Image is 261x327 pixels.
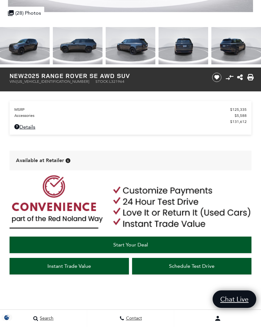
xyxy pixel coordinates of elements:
[225,73,234,82] button: Compare Vehicle
[10,79,17,84] span: VIN:
[38,316,53,321] span: Search
[106,27,155,64] img: New 2025 Carpathian Grey Land Rover SE image 6
[14,113,235,118] span: Accessories
[169,263,215,269] span: Schedule Test Drive
[217,295,252,303] span: Chat Live
[10,258,129,274] a: Instant Trade Value
[159,27,208,64] img: New 2025 Carpathian Grey Land Rover SE image 7
[237,74,243,81] a: Share this New 2025 Range Rover SE AWD SUV
[211,27,261,64] img: New 2025 Carpathian Grey Land Rover SE image 8
[53,27,102,64] img: New 2025 Carpathian Grey Land Rover SE image 5
[10,237,251,253] a: Start Your Deal
[230,107,247,112] span: $125,335
[14,113,247,118] a: Accessories $5,588
[14,107,230,112] span: MSRP
[113,242,148,248] span: Start Your Deal
[10,71,24,80] strong: New
[213,290,256,308] a: Chat Live
[10,72,204,79] h1: 2025 Range Rover SE AWD SUV
[16,157,64,164] span: Available at Retailer
[17,79,89,84] span: [US_VEHICLE_IDENTIFICATION_NUMBER]
[132,258,251,274] a: Schedule Test Drive
[235,113,247,118] span: $5,588
[109,79,124,84] span: L321964
[124,316,142,321] span: Contact
[5,7,44,19] div: (28) Photos
[14,124,247,130] a: Details
[247,74,254,81] a: Print this New 2025 Range Rover SE AWD SUV
[174,310,261,326] button: Open user profile menu
[47,263,91,269] span: Instant Trade Value
[95,79,109,84] span: Stock:
[210,72,224,82] button: Save vehicle
[230,119,247,124] span: $131,612
[14,107,247,112] a: MSRP $125,335
[66,158,70,163] div: Vehicle is in stock and ready for immediate delivery. Due to demand, availability is subject to c...
[14,119,247,124] a: $131,612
